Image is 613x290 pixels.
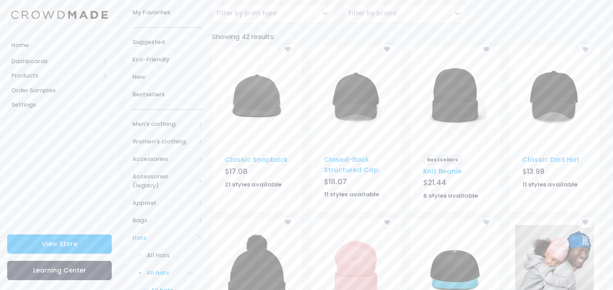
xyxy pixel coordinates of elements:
[132,137,195,146] span: Women's clothing
[428,177,446,188] span: 21.44
[147,251,192,260] span: All Hats
[324,155,378,174] a: Closed-Back Structured Cap
[11,71,100,80] span: Products
[121,247,203,264] a: All Hats
[132,55,203,64] span: Eco-Friendly
[522,166,587,179] div: $
[132,199,195,208] span: Apparel
[225,180,281,189] strong: 21 styles available
[349,9,397,17] span: Filter by brand
[11,57,100,66] span: Dashboards
[344,4,467,23] span: Filter by brand
[11,11,108,19] img: Logo
[147,268,184,277] span: All hats
[527,166,544,177] span: 13.99
[132,234,195,242] span: Hats
[7,234,112,254] a: View Store
[328,177,347,187] span: 18.07
[423,155,463,164] span: Bestsellers
[423,191,478,200] strong: 6 styles available
[423,177,487,190] div: $
[132,172,195,190] span: Accessories (legacy)
[522,180,578,189] strong: 11 styles available
[132,86,203,104] a: Bestsellers
[11,41,108,50] span: Home
[132,69,203,86] a: New
[33,266,86,275] span: Learning Center
[207,32,604,42] div: Showing 42 results:
[225,155,288,164] a: Classic Snapback
[212,4,335,23] span: Filter by print type
[132,90,203,99] span: Bestsellers
[132,216,195,225] span: Bags
[229,166,248,177] span: 17.08
[324,190,379,199] strong: 11 styles available
[522,155,579,164] a: Classic Dad Hat
[132,4,203,22] a: My Favorites
[324,177,388,189] div: $
[132,38,203,47] span: Suggested
[225,166,289,179] div: $
[132,73,203,82] span: New
[42,239,77,248] span: View Store
[217,9,277,18] span: Filter by print type
[423,166,462,176] a: Knit Beanie
[132,51,203,69] a: Eco-Friendly
[11,86,108,95] span: Order Samples
[7,261,112,280] a: Learning Center
[132,8,203,17] span: My Favorites
[11,100,108,109] span: Settings
[132,155,195,164] span: Accessories
[132,120,195,129] span: Men's clothing
[349,9,397,18] span: Filter by brand
[217,9,277,17] span: Filter by print type
[132,34,203,51] a: Suggested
